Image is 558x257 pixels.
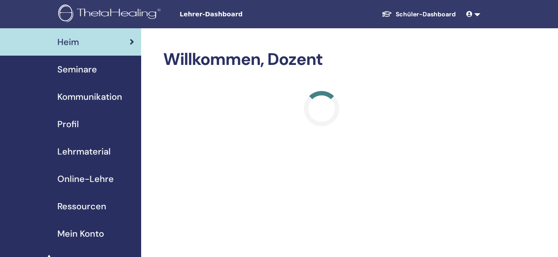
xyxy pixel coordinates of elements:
h2: Willkommen, Dozent [163,49,480,70]
img: graduation-cap-white.svg [382,10,392,18]
span: Profil [57,117,79,131]
span: Kommunikation [57,90,122,103]
span: Lehrmaterial [57,145,111,158]
span: Ressourcen [57,200,106,213]
span: Online-Lehre [57,172,114,185]
span: Heim [57,35,79,49]
span: Mein Konto [57,227,104,240]
img: logo.png [58,4,164,24]
a: Schüler-Dashboard [374,6,463,23]
span: Lehrer-Dashboard [180,10,312,19]
span: Seminare [57,63,97,76]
